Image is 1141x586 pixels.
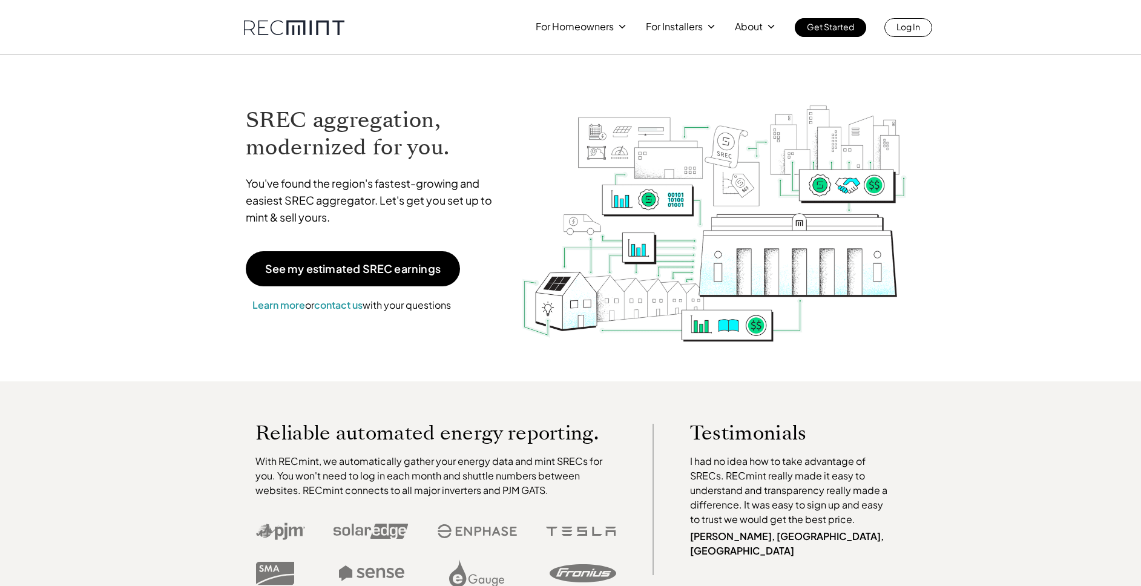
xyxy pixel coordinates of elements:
[314,298,363,311] a: contact us
[265,263,441,274] p: See my estimated SREC earnings
[690,529,893,558] p: [PERSON_NAME], [GEOGRAPHIC_DATA], [GEOGRAPHIC_DATA]
[807,18,854,35] p: Get Started
[246,175,504,226] p: You've found the region's fastest-growing and easiest SREC aggregator. Let's get you set up to mi...
[255,454,616,498] p: With RECmint, we automatically gather your energy data and mint SRECs for you. You won't need to ...
[735,18,763,35] p: About
[255,424,616,442] p: Reliable automated energy reporting.
[690,424,870,442] p: Testimonials
[795,18,866,37] a: Get Started
[884,18,932,37] a: Log In
[536,18,614,35] p: For Homeowners
[521,73,907,345] img: RECmint value cycle
[246,297,458,313] p: or with your questions
[246,107,504,161] h1: SREC aggregation, modernized for you.
[690,454,893,527] p: I had no idea how to take advantage of SRECs. RECmint really made it easy to understand and trans...
[252,298,305,311] a: Learn more
[896,18,920,35] p: Log In
[246,251,460,286] a: See my estimated SREC earnings
[646,18,703,35] p: For Installers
